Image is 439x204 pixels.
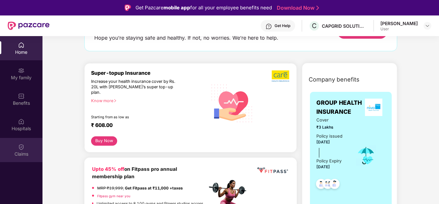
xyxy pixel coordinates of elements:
img: Logo [125,5,131,11]
img: svg+xml;base64,PHN2ZyB4bWxucz0iaHR0cDovL3d3dy53My5vcmcvMjAwMC9zdmciIHhtbG5zOnhsaW5rPSJodHRwOi8vd3... [207,78,257,128]
img: New Pazcare Logo [8,22,50,30]
img: svg+xml;base64,PHN2ZyB4bWxucz0iaHR0cDovL3d3dy53My5vcmcvMjAwMC9zdmciIHdpZHRoPSI0OC45NDMiIGhlaWdodD... [327,177,342,193]
div: Super-topup Insurance [91,70,207,76]
span: right [113,99,117,102]
button: Buy Now [91,136,117,146]
span: [DATE] [316,164,330,169]
span: C [312,22,317,30]
div: Hope you’re staying safe and healthy. If not, no worries. We’re here to help. [94,34,278,41]
img: svg+xml;base64,PHN2ZyBpZD0iSGVscC0zMngzMiIgeG1sbnM9Imh0dHA6Ly93d3cudzMub3JnLzIwMDAvc3ZnIiB3aWR0aD... [266,23,272,30]
strong: mobile app [163,5,190,11]
img: svg+xml;base64,PHN2ZyB4bWxucz0iaHR0cDovL3d3dy53My5vcmcvMjAwMC9zdmciIHdpZHRoPSI0OC45MTUiIGhlaWdodD... [320,177,336,193]
img: svg+xml;base64,PHN2ZyBpZD0iQmVuZWZpdHMiIHhtbG5zPSJodHRwOi8vd3d3LnczLm9yZy8yMDAwL3N2ZyIgd2lkdGg9Ij... [18,93,24,99]
div: Get Help [275,23,290,28]
span: [DATE] [316,140,330,144]
div: Starting from as low as [91,115,180,120]
img: svg+xml;base64,PHN2ZyBpZD0iSG9zcGl0YWxzIiB4bWxucz0iaHR0cDovL3d3dy53My5vcmcvMjAwMC9zdmciIHdpZHRoPS... [18,118,24,125]
div: ₹ 608.00 [91,122,201,130]
span: Company benefits [309,75,360,84]
span: GROUP HEALTH INSURANCE [316,98,362,117]
img: Stroke [316,5,319,11]
div: Increase your health insurance cover by Rs. 20L with [PERSON_NAME]’s super top-up plan. [91,79,179,95]
img: svg+xml;base64,PHN2ZyBpZD0iSG9tZSIgeG1sbnM9Imh0dHA6Ly93d3cudzMub3JnLzIwMDAvc3ZnIiB3aWR0aD0iMjAiIG... [18,42,24,48]
img: svg+xml;base64,PHN2ZyB4bWxucz0iaHR0cDovL3d3dy53My5vcmcvMjAwMC9zdmciIHdpZHRoPSI0OC45NDMiIGhlaWdodD... [313,177,329,193]
a: Fitpass gym near you [97,194,130,198]
div: Policy issued [316,133,342,140]
img: svg+xml;base64,PHN2ZyBpZD0iQ2xhaW0iIHhtbG5zPSJodHRwOi8vd3d3LnczLm9yZy8yMDAwL3N2ZyIgd2lkdGg9IjIwIi... [18,144,24,150]
b: Upto 45% off [92,166,124,172]
img: fppp.png [256,165,289,176]
strong: Get Fitpass at ₹11,000 +taxes [125,186,183,190]
img: svg+xml;base64,PHN2ZyBpZD0iRHJvcGRvd24tMzJ4MzIiIHhtbG5zPSJodHRwOi8vd3d3LnczLm9yZy8yMDAwL3N2ZyIgd2... [425,23,430,28]
span: ₹3 Lakhs [316,124,347,130]
a: Download Now [277,5,317,11]
div: [PERSON_NAME] [380,20,418,26]
img: b5dec4f62d2307b9de63beb79f102df3.png [272,70,290,82]
b: on Fitpass pro annual membership plan [92,166,177,180]
img: svg+xml;base64,PHN2ZyB3aWR0aD0iMjAiIGhlaWdodD0iMjAiIHZpZXdCb3g9IjAgMCAyMCAyMCIgZmlsbD0ibm9uZSIgeG... [18,67,24,74]
img: insurerLogo [365,99,382,116]
div: Policy Expiry [316,158,341,164]
img: icon [356,145,377,166]
span: Cover [316,117,347,123]
del: MRP ₹19,999, [97,186,124,190]
div: User [380,26,418,32]
div: Get Pazcare for all your employee benefits need [135,4,272,12]
div: CAPGRID SOLUTIONS PRIVATE LIMITED [322,23,367,29]
div: Know more [91,98,203,103]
